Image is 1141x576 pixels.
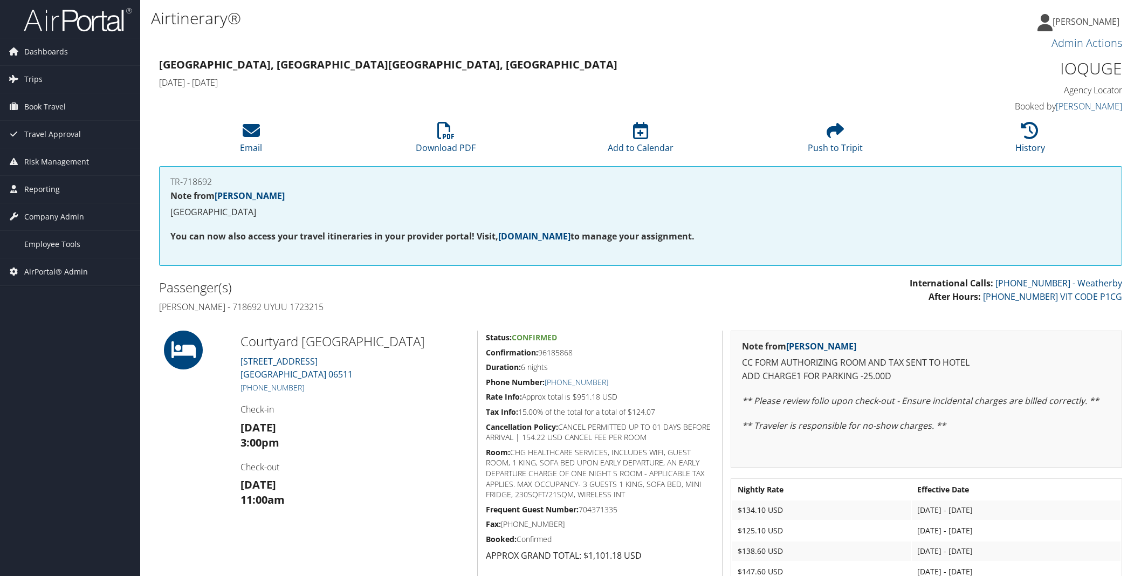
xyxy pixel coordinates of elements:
[486,362,714,373] h5: 6 nights
[486,504,579,515] strong: Frequent Guest Number:
[1056,100,1122,112] a: [PERSON_NAME]
[170,177,1111,186] h4: TR-718692
[24,203,84,230] span: Company Admin
[486,392,714,402] h5: Approx total is $951.18 USD
[732,521,910,540] td: $125.10 USD
[24,7,132,32] img: airportal-logo.png
[170,205,1111,220] p: [GEOGRAPHIC_DATA]
[159,57,617,72] strong: [GEOGRAPHIC_DATA], [GEOGRAPHIC_DATA] [GEOGRAPHIC_DATA], [GEOGRAPHIC_DATA]
[24,121,81,148] span: Travel Approval
[416,128,476,154] a: Download PDF
[24,258,88,285] span: AirPortal® Admin
[215,190,285,202] a: [PERSON_NAME]
[912,541,1121,561] td: [DATE] - [DATE]
[159,278,633,297] h2: Passenger(s)
[486,362,521,372] strong: Duration:
[170,190,285,202] strong: Note from
[486,347,538,358] strong: Confirmation:
[240,332,469,351] h2: Courtyard [GEOGRAPHIC_DATA]
[486,534,714,545] h5: Confirmed
[486,407,518,417] strong: Tax Info:
[240,382,304,393] a: [PHONE_NUMBER]
[486,447,510,457] strong: Room:
[742,356,1111,383] p: CC FORM AUTHORIZING ROOM AND TAX SENT TO HOTEL ADD CHARGE1 FOR PARKING -25.00D
[498,230,570,242] a: [DOMAIN_NAME]
[545,377,608,387] a: [PHONE_NUMBER]
[486,377,545,387] strong: Phone Number:
[486,549,714,563] p: APPROX GRAND TOTAL: $1,101.18 USD
[893,100,1122,112] h4: Booked by
[24,38,68,65] span: Dashboards
[732,541,910,561] td: $138.60 USD
[786,340,856,352] a: [PERSON_NAME]
[159,301,633,313] h4: [PERSON_NAME] - 718692 UYUU 1723215
[732,500,910,520] td: $134.10 USD
[486,447,714,500] h5: CHG HEALTHCARE SERVICES, INCLUDES WIFI, GUEST ROOM, 1 KING, SOFA BED UPON EARLY DEPARTURE, AN EAR...
[486,504,714,515] h5: 704371335
[808,128,863,154] a: Push to Tripit
[1051,36,1122,50] a: Admin Actions
[983,291,1122,303] a: [PHONE_NUMBER] VIT CODE P1CG
[486,392,522,402] strong: Rate Info:
[1015,128,1045,154] a: History
[24,93,66,120] span: Book Travel
[240,128,262,154] a: Email
[240,477,276,492] strong: [DATE]
[912,480,1121,499] th: Effective Date
[1037,5,1130,38] a: [PERSON_NAME]
[240,435,279,450] strong: 3:00pm
[159,77,877,88] h4: [DATE] - [DATE]
[486,332,512,342] strong: Status:
[912,500,1121,520] td: [DATE] - [DATE]
[995,277,1122,289] a: [PHONE_NUMBER] - Weatherby
[486,519,501,529] strong: Fax:
[240,403,469,415] h4: Check-in
[742,340,856,352] strong: Note from
[732,480,910,499] th: Nightly Rate
[512,332,557,342] span: Confirmed
[24,148,89,175] span: Risk Management
[240,420,276,435] strong: [DATE]
[486,422,558,432] strong: Cancellation Policy:
[24,66,43,93] span: Trips
[893,57,1122,80] h1: IOQUGE
[1053,16,1119,28] span: [PERSON_NAME]
[742,420,946,431] em: ** Traveler is responsible for no-show charges. **
[151,7,804,30] h1: Airtinerary®
[486,534,517,544] strong: Booked:
[929,291,981,303] strong: After Hours:
[486,347,714,358] h5: 96185868
[24,176,60,203] span: Reporting
[486,519,714,530] h5: [PHONE_NUMBER]
[240,355,353,380] a: [STREET_ADDRESS][GEOGRAPHIC_DATA] 06511
[240,492,285,507] strong: 11:00am
[24,231,80,258] span: Employee Tools
[910,277,993,289] strong: International Calls:
[240,461,469,473] h4: Check-out
[486,407,714,417] h5: 15.00% of the total for a total of $124.07
[608,128,673,154] a: Add to Calendar
[912,521,1121,540] td: [DATE] - [DATE]
[170,230,695,242] strong: You can now also access your travel itineraries in your provider portal! Visit, to manage your as...
[486,422,714,443] h5: CANCEL PERMITTED UP TO 01 DAYS BEFORE ARRIVAL | 154.22 USD CANCEL FEE PER ROOM
[893,84,1122,96] h4: Agency Locator
[742,395,1099,407] em: ** Please review folio upon check-out - Ensure incidental charges are billed correctly. **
